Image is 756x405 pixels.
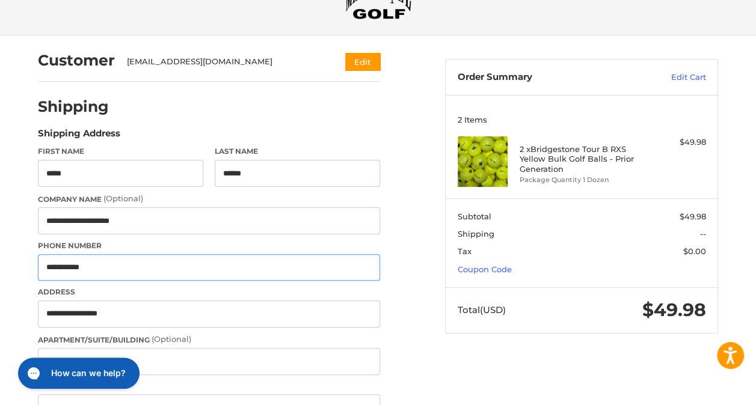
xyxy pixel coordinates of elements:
[38,287,380,297] label: Address
[520,144,641,174] h4: 2 x Bridgestone Tour B RXS Yellow Bulk Golf Balls - Prior Generation
[642,299,706,321] span: $49.98
[38,127,120,146] legend: Shipping Address
[458,212,491,221] span: Subtotal
[458,229,494,239] span: Shipping
[345,53,380,70] button: Edit
[627,72,706,84] a: Edit Cart
[458,304,506,315] span: Total (USD)
[458,264,512,274] a: Coupon Code
[680,212,706,221] span: $49.98
[38,193,380,205] label: Company Name
[38,97,109,116] h2: Shipping
[520,175,641,185] li: Package Quantity 1 Dozen
[700,229,706,239] span: --
[683,246,706,256] span: $0.00
[152,334,191,344] small: (Optional)
[38,240,380,251] label: Phone Number
[458,246,472,256] span: Tax
[215,146,380,157] label: Last Name
[458,72,627,84] h3: Order Summary
[458,115,706,124] h3: 2 Items
[38,146,203,157] label: First Name
[12,353,143,393] iframe: Gorgias live chat messenger
[103,193,143,203] small: (Optional)
[38,51,115,70] h2: Customer
[127,56,322,68] div: [EMAIL_ADDRESS][DOMAIN_NAME]
[38,333,380,346] label: Apartment/Suite/Building
[644,136,705,148] div: $49.98
[38,381,380,392] label: City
